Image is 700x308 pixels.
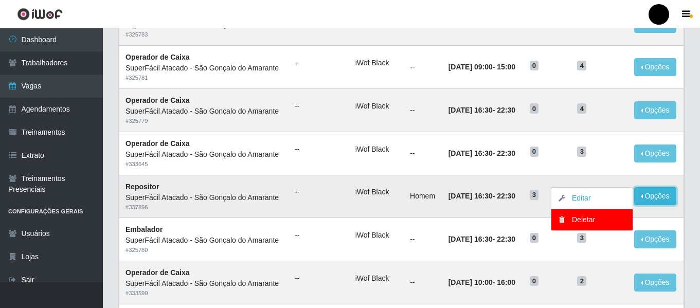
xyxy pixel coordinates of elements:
ul: -- [295,187,343,197]
span: 3 [530,190,539,200]
div: # 337896 [125,203,282,212]
strong: - [448,106,515,114]
div: SuperFácil Atacado - São Gonçalo do Amarante [125,106,282,117]
span: 4 [577,103,586,114]
span: 3 [577,233,586,243]
span: 0 [530,233,539,243]
img: CoreUI Logo [17,8,63,21]
span: 0 [530,103,539,114]
time: 22:30 [497,192,515,200]
li: iWof Black [355,101,398,112]
div: # 325783 [125,30,282,39]
time: 22:30 [497,106,515,114]
strong: Operador de Caixa [125,268,190,277]
time: [DATE] 16:30 [448,235,493,243]
time: 22:30 [497,235,515,243]
td: -- [404,88,442,132]
time: 16:00 [497,278,515,286]
strong: Embalador [125,225,163,233]
div: # 325779 [125,117,282,125]
button: Opções [634,58,676,76]
time: 15:00 [497,63,515,71]
div: SuperFácil Atacado - São Gonçalo do Amarante [125,63,282,74]
time: [DATE] 09:00 [448,63,493,71]
span: 0 [530,147,539,157]
ul: -- [295,230,343,241]
td: -- [404,132,442,175]
strong: Operador de Caixa [125,139,190,148]
time: [DATE] 16:30 [448,106,493,114]
button: Opções [634,274,676,292]
strong: - [448,235,515,243]
span: 3 [577,147,586,157]
div: SuperFácil Atacado - São Gonçalo do Amarante [125,278,282,289]
ul: -- [295,273,343,284]
td: -- [404,261,442,304]
div: SuperFácil Atacado - São Gonçalo do Amarante [125,149,282,160]
li: iWof Black [355,230,398,241]
strong: Operador de Caixa [125,53,190,61]
ul: -- [295,58,343,68]
strong: - [448,149,515,157]
div: # 325780 [125,246,282,255]
button: Opções [634,144,676,162]
div: SuperFácil Atacado - São Gonçalo do Amarante [125,192,282,203]
span: 4 [577,61,586,71]
button: Opções [634,187,676,205]
strong: - [448,278,515,286]
strong: - [448,63,515,71]
time: [DATE] 16:30 [448,149,493,157]
td: -- [404,218,442,261]
strong: Operador de Caixa [125,96,190,104]
span: 0 [530,61,539,71]
div: # 333645 [125,160,282,169]
time: 22:30 [497,149,515,157]
button: Opções [634,101,676,119]
li: iWof Black [355,58,398,68]
td: -- [404,46,442,89]
td: Homem [404,175,442,218]
time: [DATE] 10:00 [448,278,493,286]
li: iWof Black [355,144,398,155]
span: 0 [530,276,539,286]
div: SuperFácil Atacado - São Gonçalo do Amarante [125,235,282,246]
span: 2 [577,276,586,286]
li: iWof Black [355,187,398,197]
a: Editar [562,194,591,202]
ul: -- [295,144,343,155]
div: # 325781 [125,74,282,82]
div: # 333590 [125,289,282,298]
strong: - [448,192,515,200]
strong: Repositor [125,183,159,191]
div: Deletar [562,214,622,225]
button: Opções [634,230,676,248]
time: [DATE] 16:30 [448,192,493,200]
li: iWof Black [355,273,398,284]
ul: -- [295,101,343,112]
